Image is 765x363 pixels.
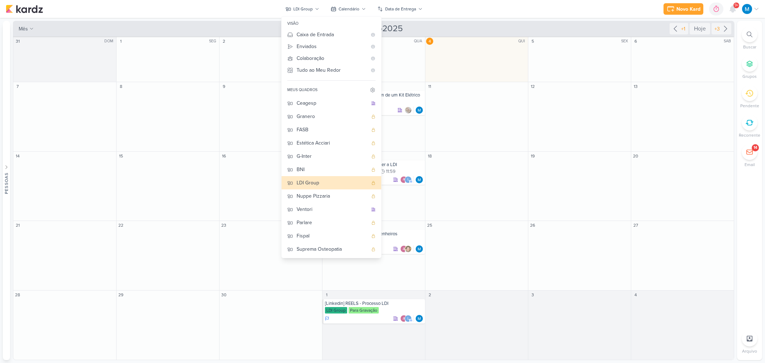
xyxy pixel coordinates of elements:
[676,5,700,13] div: Novo Kard
[426,222,433,229] div: 25
[737,27,762,50] li: Ctrl + F
[386,169,396,174] span: 11:59
[400,176,407,183] div: aline.ferraz@ldigroup.com.br
[14,83,21,90] div: 7
[282,19,381,29] div: visão
[297,99,368,107] div: Ceagesp
[745,161,755,168] p: Email
[743,44,756,50] p: Buscar
[117,38,124,45] div: 1
[407,178,409,181] p: l
[282,216,381,229] button: Parlare
[754,145,757,151] div: 14
[416,315,423,322] div: Responsável: MARIANA MIRANDA
[220,222,227,229] div: 23
[414,38,424,44] div: QUA
[297,55,367,62] div: Colaboração
[371,141,376,145] div: quadro pessoal
[416,176,423,183] img: MARIANA MIRANDA
[690,23,710,34] div: Hoje
[371,234,376,238] div: quadro pessoal
[405,315,412,322] div: luciano@ldigroup.com.br
[282,163,381,176] button: BNI
[220,38,227,45] div: 2
[416,315,423,322] img: MARIANA MIRANDA
[426,38,433,45] div: 4
[371,221,376,225] div: quadro pessoal
[287,87,317,93] div: meus quadros
[104,38,115,44] div: DOM
[371,128,376,132] div: quadro pessoal
[282,29,381,41] button: Caixa de Entrada
[14,38,21,45] div: 31
[632,291,639,298] div: 4
[14,152,21,160] div: 14
[371,247,376,251] div: quadro pessoal
[323,291,330,298] div: 1
[416,176,423,183] div: Responsável: MARIANA MIRANDA
[297,31,367,38] div: Caixa de Entrada
[297,139,368,147] div: Estética Acciari
[403,178,405,181] p: a
[297,219,368,226] div: Parlare
[632,152,639,160] div: 20
[117,83,124,90] div: 8
[117,291,124,298] div: 29
[297,113,368,120] div: Granero
[400,245,414,253] div: Colaboradores: aline.ferraz@ldigroup.com.br, Gustavo Galvão
[742,348,757,354] p: Arquivo
[282,203,381,216] button: Ventori
[742,4,752,14] img: MARIANA MIRANDA
[282,242,381,256] button: Suprema Osteopatia
[209,38,218,44] div: SEG
[3,173,10,194] div: Pessoas
[371,101,376,105] div: quadro da organização
[297,66,367,74] div: Tudo ao Meu Redor
[403,317,405,321] p: a
[416,107,423,114] img: MARIANA MIRANDA
[416,245,423,253] div: Responsável: MARIANA MIRANDA
[400,245,407,253] div: aline.ferraz@ldigroup.com.br
[282,110,381,123] button: Granero
[739,132,760,138] p: Recorrente
[325,316,329,321] div: Em Andamento
[371,114,376,119] div: quadro pessoal
[426,291,433,298] div: 2
[416,245,423,253] img: MARIANA MIRANDA
[282,64,381,76] button: Tudo ao Meu Redor
[632,222,639,229] div: 27
[740,103,759,109] p: Pendente
[349,307,379,313] div: Para Gravação
[14,222,21,229] div: 21
[371,154,376,159] div: quadro pessoal
[325,301,424,306] div: [Linkedin] REELS - Processo LDI
[518,38,527,44] div: QUI
[282,176,381,189] button: LDI Group
[403,247,405,251] p: a
[371,207,376,212] div: quadro da organização
[724,38,733,44] div: SAB
[416,107,423,114] div: Responsável: MARIANA MIRANDA
[282,229,381,242] button: Fispal
[632,83,639,90] div: 13
[282,189,381,203] button: Nuppe Pizzaria
[742,73,757,80] p: Grupos
[220,291,227,298] div: 30
[6,5,43,13] img: kardz.app
[405,107,414,114] div: Colaboradores: Sarah Violante
[297,206,368,213] div: Ventori
[220,152,227,160] div: 16
[282,150,381,163] button: G-Inter
[3,21,10,360] button: Pessoas
[529,83,536,90] div: 12
[282,52,381,64] button: Colaboração
[371,194,376,198] div: quadro pessoal
[371,168,376,172] div: quadro pessoal
[426,83,433,90] div: 11
[282,41,381,52] button: Enviados
[297,245,368,253] div: Suprema Osteopatia
[297,232,368,240] div: Fispal
[282,96,381,110] button: Ceagesp
[664,3,703,15] button: Novo Kard
[735,3,738,8] span: 9+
